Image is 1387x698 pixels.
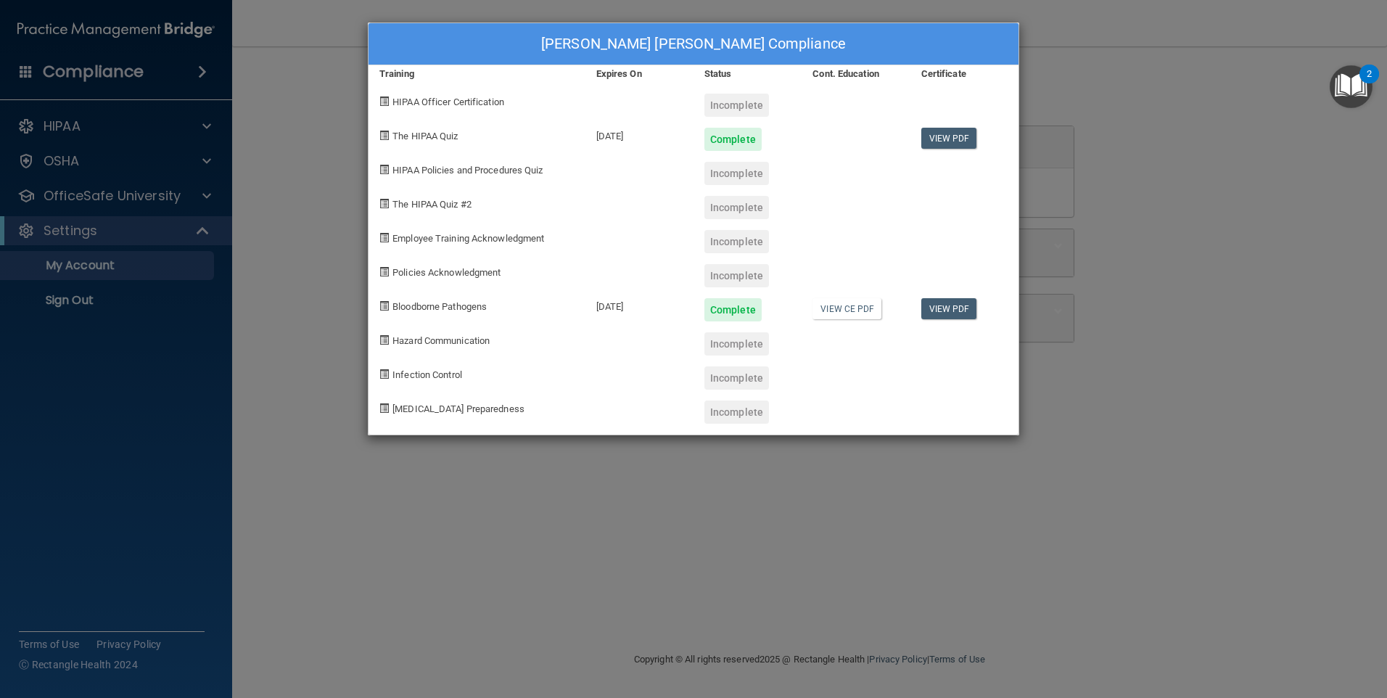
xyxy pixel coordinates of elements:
[921,128,977,149] a: View PDF
[392,199,472,210] span: The HIPAA Quiz #2
[1330,65,1372,108] button: Open Resource Center, 2 new notifications
[704,298,762,321] div: Complete
[392,131,458,141] span: The HIPAA Quiz
[704,401,769,424] div: Incomplete
[392,369,462,380] span: Infection Control
[704,94,769,117] div: Incomplete
[392,335,490,346] span: Hazard Communication
[392,267,501,278] span: Policies Acknowledgment
[585,287,693,321] div: [DATE]
[812,298,881,319] a: View CE PDF
[1367,74,1372,93] div: 2
[921,298,977,319] a: View PDF
[704,264,769,287] div: Incomplete
[1136,595,1370,653] iframe: Drift Widget Chat Controller
[802,65,910,83] div: Cont. Education
[704,332,769,356] div: Incomplete
[392,301,487,312] span: Bloodborne Pathogens
[392,403,524,414] span: [MEDICAL_DATA] Preparedness
[392,97,504,107] span: HIPAA Officer Certification
[369,65,585,83] div: Training
[369,23,1018,65] div: [PERSON_NAME] [PERSON_NAME] Compliance
[704,366,769,390] div: Incomplete
[704,230,769,253] div: Incomplete
[585,65,693,83] div: Expires On
[585,117,693,151] div: [DATE]
[392,233,544,244] span: Employee Training Acknowledgment
[693,65,802,83] div: Status
[392,165,543,176] span: HIPAA Policies and Procedures Quiz
[704,162,769,185] div: Incomplete
[704,196,769,219] div: Incomplete
[704,128,762,151] div: Complete
[910,65,1018,83] div: Certificate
